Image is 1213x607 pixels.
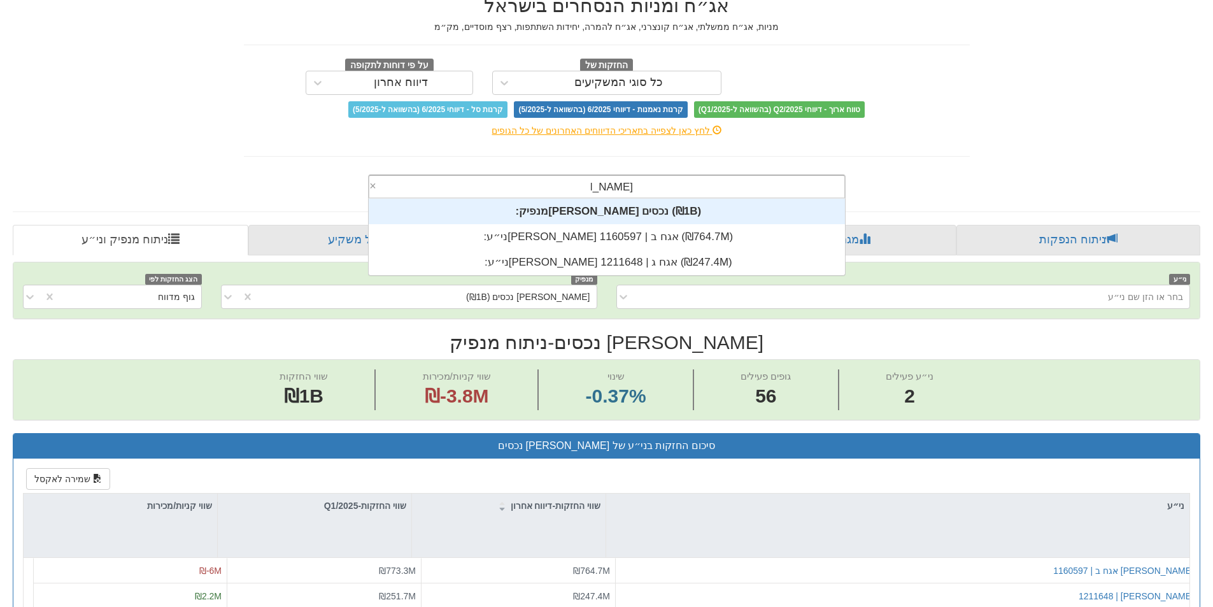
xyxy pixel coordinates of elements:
span: -0.37% [586,383,646,410]
div: שווי החזקות-דיווח אחרון [412,494,606,518]
span: שווי החזקות [280,371,328,382]
span: Clear value [369,176,380,197]
span: טווח ארוך - דיווחי Q2/2025 (בהשוואה ל-Q1/2025) [694,101,865,118]
button: [PERSON_NAME] | 1211648 [1079,589,1194,602]
div: בחר או הזן שם ני״ע [1108,290,1183,303]
span: ₪247.4M [573,590,610,601]
div: ני״ע: ‏[PERSON_NAME] אגח ב | 1160597 ‎(₪764.7M)‎ [369,224,845,250]
span: ני״ע פעילים [886,371,933,382]
div: כל סוגי המשקיעים [574,76,663,89]
h2: [PERSON_NAME] נכסים - ניתוח מנפיק [13,332,1200,353]
a: ניתוח הנפקות [956,225,1200,255]
span: ₪2.2M [195,590,222,601]
div: ני״ע [606,494,1189,518]
a: פרופיל משקיע [248,225,488,255]
span: 2 [886,383,933,410]
span: קרנות סל - דיווחי 6/2025 (בהשוואה ל-5/2025) [348,101,507,118]
div: שווי החזקות-Q1/2025 [218,494,411,518]
div: [PERSON_NAME] נכסים (₪1B) [466,290,590,303]
span: על פי דוחות לתקופה [345,59,434,73]
div: לחץ כאן לצפייה בתאריכי הדיווחים האחרונים של כל הגופים [234,124,979,137]
div: דיווח אחרון [374,76,428,89]
span: גופים פעילים [741,371,791,382]
span: ₪773.3M [379,566,416,576]
span: שווי קניות/מכירות [423,371,491,382]
span: ₪-6M [199,566,222,576]
div: גוף מדווח [158,290,195,303]
span: שינוי [607,371,625,382]
span: × [369,180,376,192]
span: ני״ע [1169,274,1190,285]
span: החזקות של [580,59,634,73]
span: 56 [741,383,791,410]
h5: מניות, אג״ח ממשלתי, אג״ח קונצרני, אג״ח להמרה, יחידות השתתפות, רצף מוסדיים, מק״מ [244,22,970,32]
span: ₪251.7M [379,590,416,601]
span: קרנות נאמנות - דיווחי 6/2025 (בהשוואה ל-5/2025) [514,101,687,118]
a: ניתוח מנפיק וני״ע [13,225,248,255]
div: ני״ע: ‏[PERSON_NAME] אגח ג | 1211648 ‎(₪247.4M)‎ [369,250,845,275]
span: ₪764.7M [573,566,610,576]
h3: סיכום החזקות בני״ע של [PERSON_NAME] נכסים [23,440,1190,452]
div: מנפיק: ‏[PERSON_NAME] נכסים ‎(₪1B)‎ [369,199,845,224]
button: [PERSON_NAME] אגח ב | 1160597 [1053,564,1194,577]
span: מנפיק [571,274,597,285]
div: grid [369,199,845,275]
span: הצג החזקות לפי [145,274,201,285]
span: ₪-3.8M [425,385,489,406]
span: ₪1B [284,385,323,406]
div: שווי קניות/מכירות [24,494,217,518]
button: שמירה לאקסל [26,468,110,490]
